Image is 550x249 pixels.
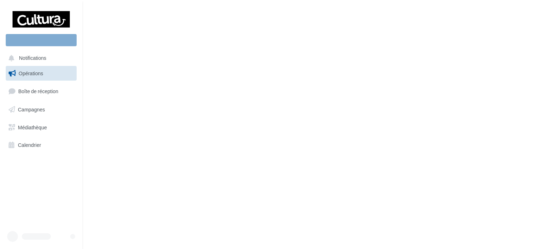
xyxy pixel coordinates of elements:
a: Campagnes [4,102,78,117]
span: Calendrier [18,142,41,148]
span: Opérations [19,70,43,76]
a: Calendrier [4,138,78,153]
a: Médiathèque [4,120,78,135]
a: Opérations [4,66,78,81]
div: Nouvelle campagne [6,34,77,46]
span: Campagnes [18,106,45,112]
span: Médiathèque [18,124,47,130]
span: Boîte de réception [18,88,58,94]
span: Notifications [19,55,46,61]
a: Boîte de réception [4,83,78,99]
